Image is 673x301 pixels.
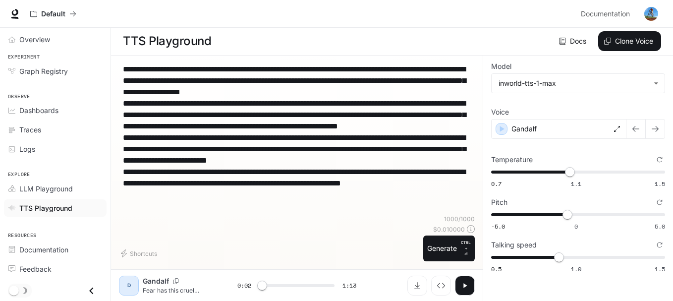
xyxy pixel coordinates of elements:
[654,197,665,208] button: Reset to default
[571,265,581,273] span: 1.0
[119,245,161,261] button: Shortcuts
[571,180,581,188] span: 1.1
[655,180,665,188] span: 1.5
[19,244,68,255] span: Documentation
[4,180,107,197] a: LLM Playground
[19,105,58,116] span: Dashboards
[499,78,649,88] div: inworld-tts-1-max
[491,199,507,206] p: Pitch
[654,240,665,250] button: Reset to default
[511,124,537,134] p: Gandalf
[577,4,637,24] a: Documentation
[4,62,107,80] a: Graph Registry
[19,183,73,194] span: LLM Playground
[4,31,107,48] a: Overview
[641,4,661,24] button: User avatar
[9,285,19,296] span: Dark mode toggle
[491,109,509,116] p: Voice
[19,203,72,213] span: TTS Playground
[19,144,35,154] span: Logs
[655,265,665,273] span: 1.5
[581,8,630,20] span: Documentation
[169,278,183,284] button: Copy Voice ID
[143,276,169,286] p: Gandalf
[491,156,533,163] p: Temperature
[123,31,211,51] h1: TTS Playground
[143,286,214,295] p: Fear has this cruel power. It makes us suffer twice. We suffer first in our imagination, creating...
[492,74,665,93] div: inworld-tts-1-max
[4,241,107,258] a: Documentation
[19,34,50,45] span: Overview
[644,7,658,21] img: User avatar
[654,154,665,165] button: Reset to default
[4,260,107,278] a: Feedback
[598,31,661,51] button: Clone Voice
[407,276,427,296] button: Download audio
[19,124,41,135] span: Traces
[26,4,81,24] button: All workspaces
[491,222,505,231] span: -5.0
[19,66,68,76] span: Graph Registry
[491,241,537,248] p: Talking speed
[461,240,471,251] p: CTRL +
[4,102,107,119] a: Dashboards
[655,222,665,231] span: 5.0
[342,281,356,291] span: 1:13
[121,278,137,294] div: D
[19,264,52,274] span: Feedback
[80,281,103,301] button: Close drawer
[237,281,251,291] span: 0:02
[431,276,451,296] button: Inspect
[557,31,590,51] a: Docs
[4,121,107,138] a: Traces
[574,222,578,231] span: 0
[491,63,511,70] p: Model
[4,199,107,217] a: TTS Playground
[491,180,502,188] span: 0.7
[41,10,65,18] p: Default
[4,140,107,158] a: Logs
[423,236,475,261] button: GenerateCTRL +⏎
[491,265,502,273] span: 0.5
[461,240,471,257] p: ⏎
